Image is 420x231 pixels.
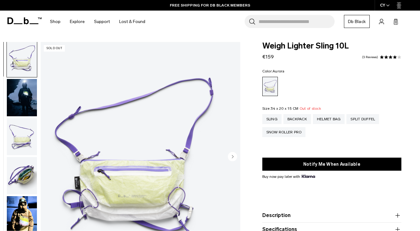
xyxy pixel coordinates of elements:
[50,11,61,33] a: Shop
[300,106,321,111] span: Out of stock
[70,11,85,33] a: Explore
[7,40,37,77] img: Weigh_Lighter_Sling_10L_1.png
[7,118,37,155] img: Weigh_Lighter_Sling_10L_2.png
[7,157,37,194] img: Weigh_Lighter_Sling_10L_3.png
[344,15,370,28] a: Db Black
[262,174,315,179] span: Buy now pay later with
[346,114,379,124] a: Split Duffel
[44,45,65,52] p: Sold Out
[262,107,321,110] legend: Size:
[7,39,37,77] button: Weigh_Lighter_Sling_10L_1.png
[262,158,401,171] button: Notify Me When Available
[262,77,278,96] a: Aurora
[94,11,110,33] a: Support
[262,42,401,50] span: Weigh Lighter Sling 10L
[170,2,250,8] a: FREE SHIPPING FOR DB BLACK MEMBERS
[273,69,285,73] span: Aurora
[228,152,237,163] button: Next slide
[262,69,285,73] legend: Color:
[7,79,37,116] img: Weigh_Lighter_Sling_10L_Lifestyle.png
[271,106,299,111] span: 34 x 20 x 15 CM
[7,157,37,195] button: Weigh_Lighter_Sling_10L_3.png
[362,56,378,59] a: 3 reviews
[302,175,315,178] img: {"height" => 20, "alt" => "Klarna"}
[262,54,274,60] span: €159
[262,212,401,219] button: Description
[7,118,37,156] button: Weigh_Lighter_Sling_10L_2.png
[262,127,306,137] a: Snow Roller Pro
[262,114,282,124] a: Sling
[313,114,345,124] a: Helmet Bag
[283,114,311,124] a: Backpack
[45,11,150,33] nav: Main Navigation
[119,11,145,33] a: Lost & Found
